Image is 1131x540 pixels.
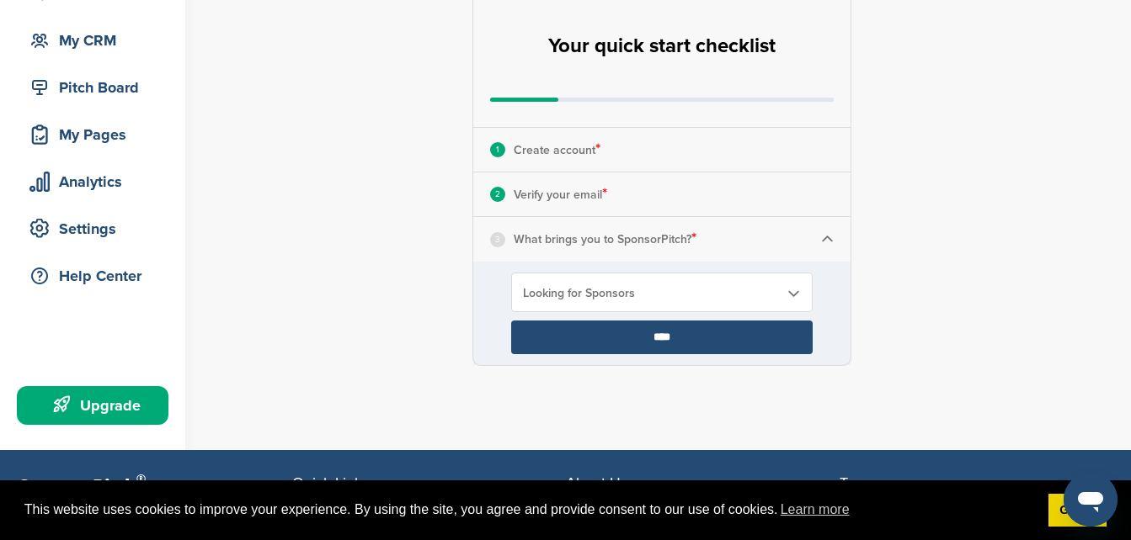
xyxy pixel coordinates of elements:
[566,474,627,492] span: About Us
[1064,473,1118,527] iframe: Button to launch messaging window
[490,232,505,247] div: 3
[17,162,168,201] a: Analytics
[24,497,1035,522] span: This website uses cookies to improve your experience. By using the site, you agree and provide co...
[25,72,168,103] div: Pitch Board
[17,21,168,60] a: My CRM
[778,497,852,522] a: learn more about cookies
[821,233,834,246] img: Checklist arrow 1
[17,68,168,107] a: Pitch Board
[490,142,505,157] div: 1
[840,474,879,492] span: Terms
[25,214,168,244] div: Settings
[17,386,168,425] a: Upgrade
[548,28,776,65] h2: Your quick start checklist
[19,475,292,500] p: SponsorPitch
[514,228,696,250] p: What brings you to SponsorPitch?
[292,474,369,492] span: Quick Links
[25,390,168,421] div: Upgrade
[17,115,168,154] a: My Pages
[1048,494,1107,527] a: dismiss cookie message
[25,261,168,291] div: Help Center
[523,286,779,300] span: Looking for Sponsors
[490,187,505,202] div: 2
[25,119,168,150] div: My Pages
[136,469,146,490] span: ®
[17,257,168,295] a: Help Center
[514,139,600,161] p: Create account
[17,209,168,248] a: Settings
[25,167,168,197] div: Analytics
[514,183,607,205] p: Verify your email
[25,25,168,56] div: My CRM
